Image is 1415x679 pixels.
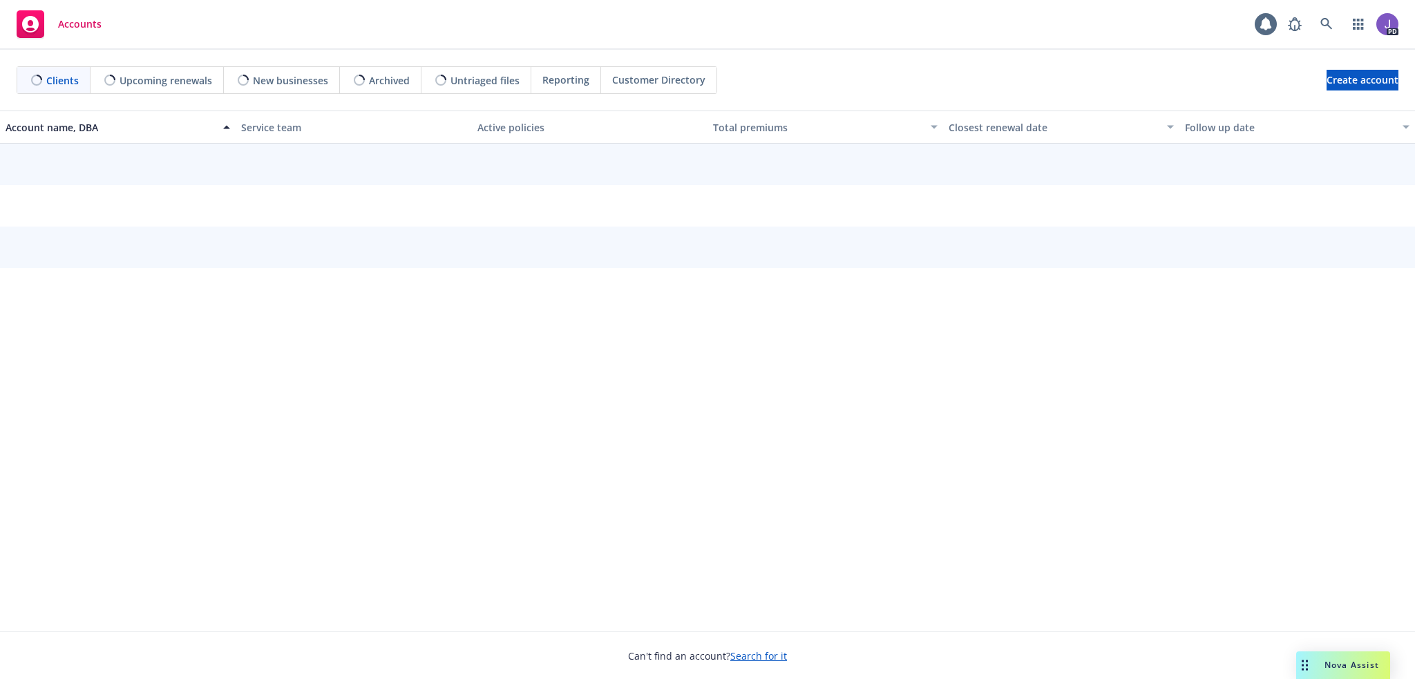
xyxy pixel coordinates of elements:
[1313,10,1340,38] a: Search
[120,73,212,88] span: Upcoming renewals
[713,120,922,135] div: Total premiums
[1179,111,1415,144] button: Follow up date
[46,73,79,88] span: Clients
[1327,70,1398,90] a: Create account
[241,120,466,135] div: Service team
[612,73,705,87] span: Customer Directory
[1376,13,1398,35] img: photo
[1296,651,1313,679] div: Drag to move
[1345,10,1372,38] a: Switch app
[58,19,102,30] span: Accounts
[1185,120,1394,135] div: Follow up date
[472,111,707,144] button: Active policies
[1296,651,1390,679] button: Nova Assist
[369,73,410,88] span: Archived
[477,120,702,135] div: Active policies
[730,649,787,662] a: Search for it
[628,649,787,663] span: Can't find an account?
[253,73,328,88] span: New businesses
[949,120,1158,135] div: Closest renewal date
[236,111,471,144] button: Service team
[707,111,943,144] button: Total premiums
[1324,659,1379,671] span: Nova Assist
[1327,67,1398,93] span: Create account
[1281,10,1309,38] a: Report a Bug
[542,73,589,87] span: Reporting
[6,120,215,135] div: Account name, DBA
[450,73,520,88] span: Untriaged files
[11,5,107,44] a: Accounts
[943,111,1179,144] button: Closest renewal date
